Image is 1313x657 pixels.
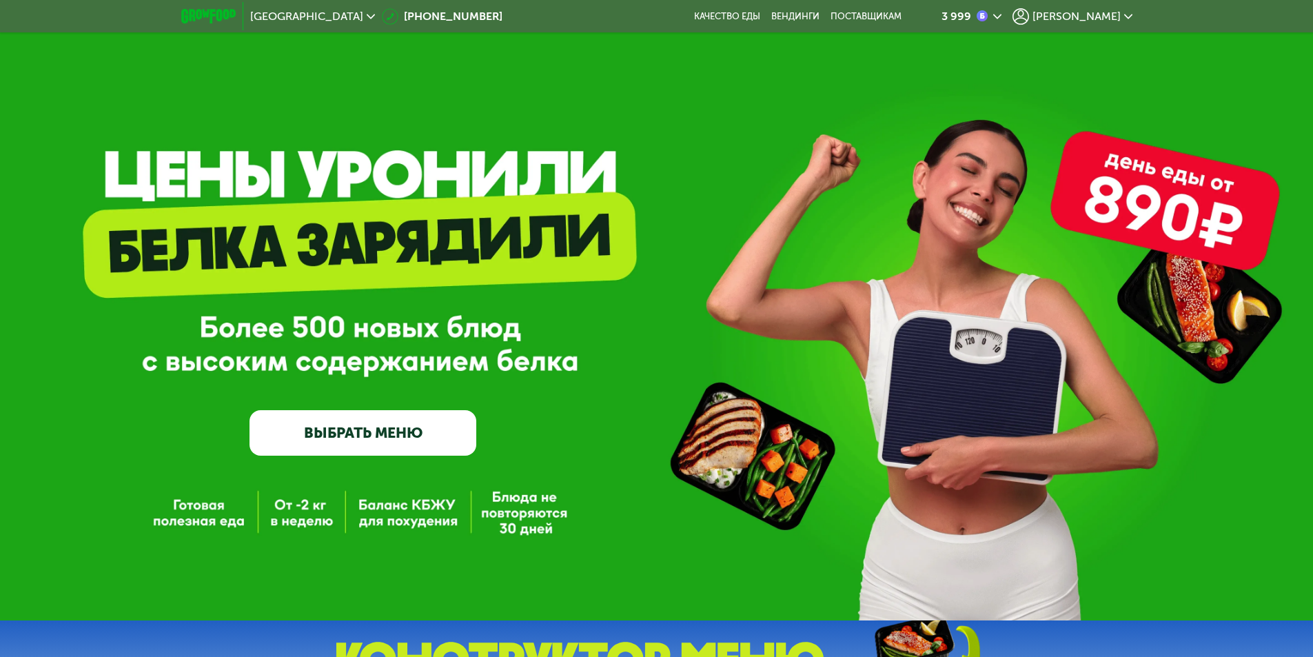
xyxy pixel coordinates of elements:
[250,11,363,22] span: [GEOGRAPHIC_DATA]
[831,11,902,22] div: поставщикам
[942,11,971,22] div: 3 999
[1032,11,1121,22] span: [PERSON_NAME]
[694,11,760,22] a: Качество еды
[250,410,476,456] a: ВЫБРАТЬ МЕНЮ
[382,8,502,25] a: [PHONE_NUMBER]
[771,11,820,22] a: Вендинги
